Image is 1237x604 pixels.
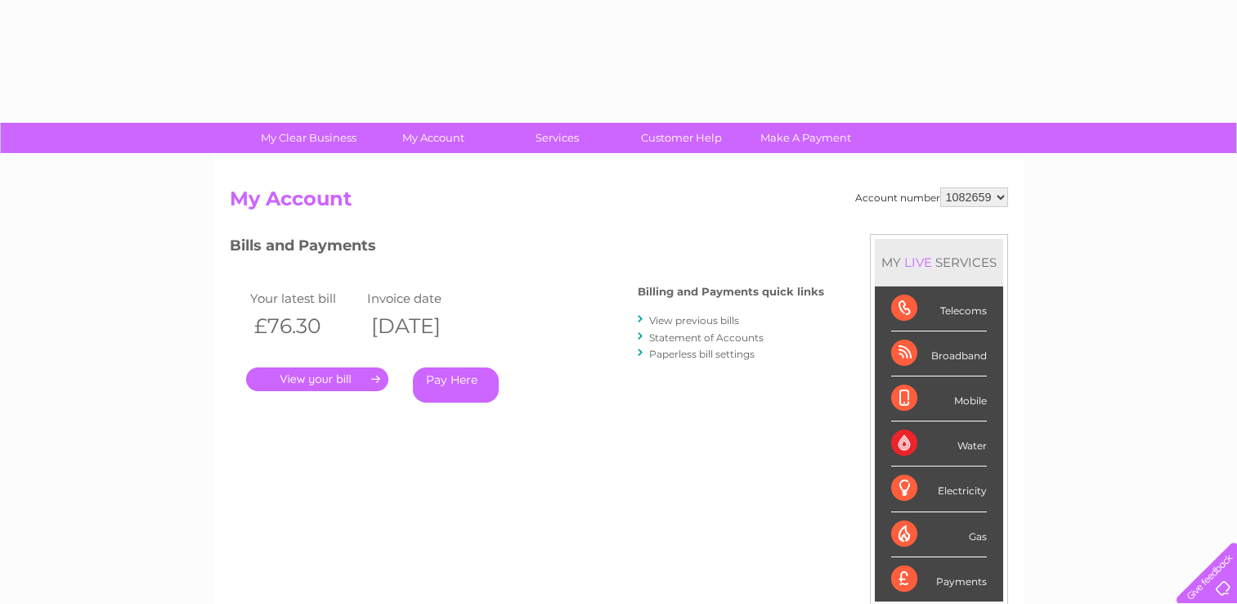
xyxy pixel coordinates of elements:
[246,287,364,309] td: Your latest bill
[246,309,364,343] th: £76.30
[875,239,1003,286] div: MY SERVICES
[230,234,824,263] h3: Bills and Payments
[649,314,739,327] a: View previous bills
[365,123,500,153] a: My Account
[891,286,987,331] div: Telecoms
[891,331,987,376] div: Broadband
[891,376,987,421] div: Mobile
[649,348,755,360] a: Paperless bill settings
[614,123,749,153] a: Customer Help
[230,187,1008,219] h2: My Account
[891,512,987,557] div: Gas
[490,123,625,153] a: Services
[363,309,481,343] th: [DATE]
[891,557,987,602] div: Payments
[649,331,764,344] a: Statement of Accounts
[738,123,873,153] a: Make A Payment
[891,421,987,467] div: Water
[241,123,376,153] a: My Clear Business
[638,286,824,298] h4: Billing and Payments quick links
[901,255,935,270] div: LIVE
[855,187,1008,207] div: Account number
[413,367,499,403] a: Pay Here
[363,287,481,309] td: Invoice date
[891,467,987,512] div: Electricity
[246,367,388,391] a: .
